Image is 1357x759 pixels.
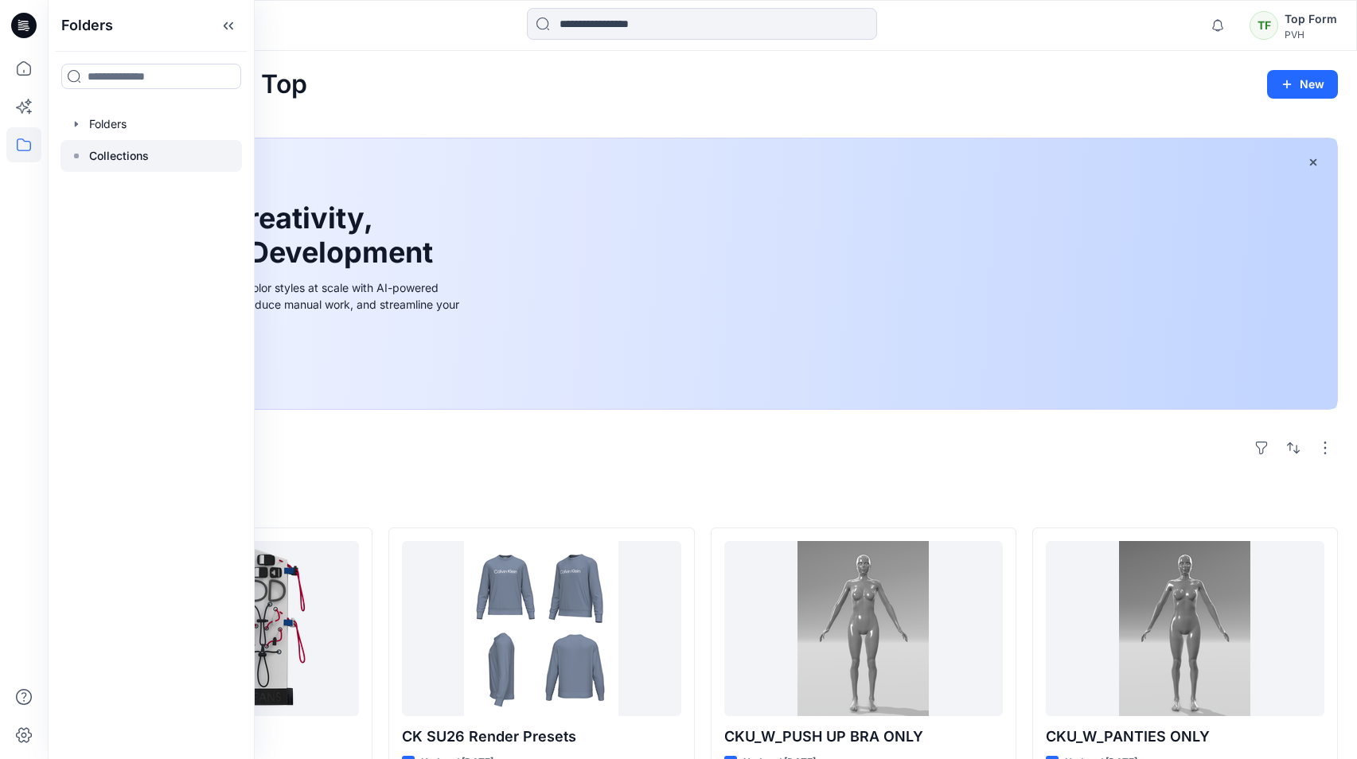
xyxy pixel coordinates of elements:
[1046,541,1324,716] a: CKU_W_PANTIES ONLY
[1267,70,1338,99] button: New
[724,726,1003,748] p: CKU_W_PUSH UP BRA ONLY
[106,201,440,270] h1: Unleash Creativity, Speed Up Development
[1250,11,1278,40] div: TF
[1046,726,1324,748] p: CKU_W_PANTIES ONLY
[106,279,464,329] div: Explore ideas faster and recolor styles at scale with AI-powered tools that boost creativity, red...
[1285,10,1337,29] div: Top Form
[724,541,1003,716] a: CKU_W_PUSH UP BRA ONLY
[402,726,680,748] p: CK SU26 Render Presets
[67,492,1338,512] h4: Styles
[106,348,464,380] a: Discover more
[89,146,149,165] p: Collections
[1285,29,1337,41] div: PVH
[402,541,680,716] a: CK SU26 Render Presets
